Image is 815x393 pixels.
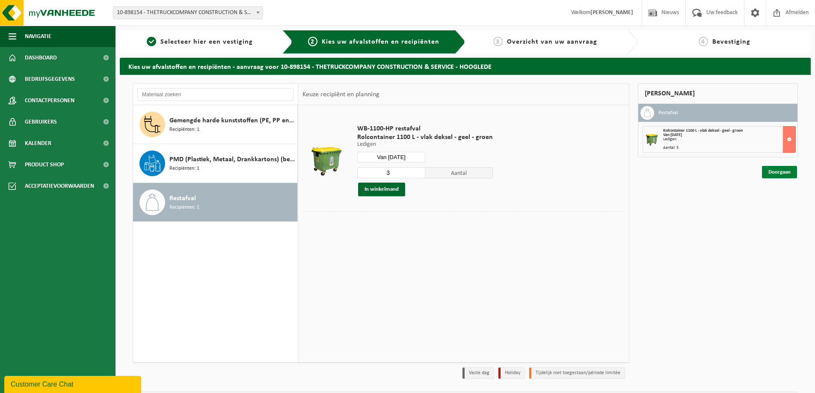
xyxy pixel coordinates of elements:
span: 2 [308,37,317,46]
span: 10-898154 - THETRUCKCOMPANY CONSTRUCTION & SERVICE - HOOGLEDE [113,7,262,19]
span: Bevestiging [712,38,750,45]
span: Gemengde harde kunststoffen (PE, PP en PVC), recycleerbaar (industrieel) [169,115,295,126]
li: Tijdelijk niet toegestaan/période limitée [529,367,625,379]
strong: [PERSON_NAME] [590,9,633,16]
p: Ledigen [357,142,493,148]
span: Recipiënten: 1 [169,126,199,134]
span: Aantal [425,167,493,178]
span: Dashboard [25,47,57,68]
span: Kies uw afvalstoffen en recipiënten [322,38,439,45]
a: 1Selecteer hier een vestiging [124,37,276,47]
span: Product Shop [25,154,64,175]
h2: Kies uw afvalstoffen en recipiënten - aanvraag voor 10-898154 - THETRUCKCOMPANY CONSTRUCTION & SE... [120,58,811,74]
div: Aantal: 3 [663,146,795,150]
strong: Van [DATE] [663,133,682,137]
h3: Restafval [658,106,678,120]
span: Contactpersonen [25,90,74,111]
a: Doorgaan [762,166,797,178]
div: Keuze recipiënt en planning [298,84,384,105]
span: Gebruikers [25,111,57,133]
iframe: chat widget [4,374,143,393]
span: Rolcontainer 1100 L - vlak deksel - geel - groen [663,128,743,133]
span: 10-898154 - THETRUCKCOMPANY CONSTRUCTION & SERVICE - HOOGLEDE [113,6,263,19]
span: 4 [699,37,708,46]
button: PMD (Plastiek, Metaal, Drankkartons) (bedrijven) Recipiënten: 1 [133,144,298,183]
span: Recipiënten: 1 [169,165,199,173]
span: Navigatie [25,26,51,47]
button: In winkelmand [358,183,405,196]
input: Selecteer datum [357,152,425,163]
span: Overzicht van uw aanvraag [507,38,597,45]
span: PMD (Plastiek, Metaal, Drankkartons) (bedrijven) [169,154,295,165]
li: Vaste dag [462,367,494,379]
span: Selecteer hier een vestiging [160,38,253,45]
li: Holiday [498,367,525,379]
span: 3 [493,37,503,46]
span: Bedrijfsgegevens [25,68,75,90]
div: Ledigen [663,137,795,142]
span: WB-1100-HP restafval [357,124,493,133]
span: 1 [147,37,156,46]
input: Materiaal zoeken [137,88,293,101]
span: Kalender [25,133,51,154]
div: [PERSON_NAME] [638,83,798,104]
button: Restafval Recipiënten: 1 [133,183,298,222]
span: Rolcontainer 1100 L - vlak deksel - geel - groen [357,133,493,142]
button: Gemengde harde kunststoffen (PE, PP en PVC), recycleerbaar (industrieel) Recipiënten: 1 [133,105,298,144]
span: Acceptatievoorwaarden [25,175,94,197]
span: Recipiënten: 1 [169,204,199,212]
span: Restafval [169,193,196,204]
